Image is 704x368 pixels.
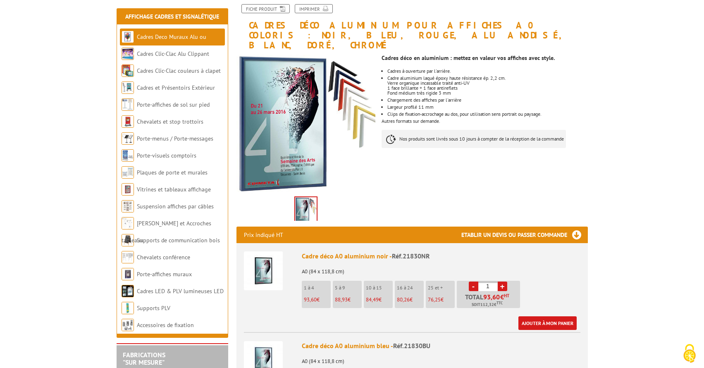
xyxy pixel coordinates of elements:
[335,285,362,291] p: 5 à 9
[137,169,208,176] a: Plaques de porte et murales
[504,293,509,299] sup: HT
[137,135,213,142] a: Porte-menus / Porte-messages
[123,351,165,366] a: FABRICATIONS"Sur Mesure"
[137,84,215,91] a: Cadres et Présentoirs Extérieur
[122,251,134,263] img: Chevalets conférence
[480,301,494,308] span: 112,32
[122,200,134,213] img: Suspension affiches par câbles
[304,285,331,291] p: 1 à 4
[244,227,283,243] p: Prix indiqué HT
[295,197,317,223] img: panneaux_cadres_21830nr_1.jpg
[335,297,362,303] p: €
[236,55,376,194] img: panneaux_cadres_21830nr_1.jpg
[295,4,333,13] a: Imprimer
[675,340,704,368] button: Cookies (fenêtre modale)
[304,296,317,303] span: 93,60
[230,4,594,50] h1: Cadres déco aluminium pour affiches A0 Coloris : Noir, bleu, rouge, alu anodisé, blanc, doré, chromé
[122,132,134,145] img: Porte-menus / Porte-messages
[122,31,134,43] img: Cadres Deco Muraux Alu ou Bois
[518,316,577,330] a: Ajouter à mon panier
[241,4,290,13] a: Fiche produit
[137,304,170,312] a: Supports PLV
[393,342,430,350] span: Réf.21830BU
[137,152,196,159] a: Porte-visuels comptoirs
[137,118,203,125] a: Chevalets et stop trottoirs
[137,67,221,74] a: Cadres Clic-Clac couleurs à clapet
[137,321,194,329] a: Accessoires de fixation
[459,294,520,308] p: Total
[366,285,393,291] p: 10 à 15
[382,119,587,124] p: Autres formats sur demande.
[428,297,455,303] p: €
[122,220,211,244] a: [PERSON_NAME] et Accroches tableaux
[387,76,587,96] li: Cadre aluminium laqué époxy haute résistance ép. 2,2 cm. Verre organique incassable traité anti-U...
[137,270,192,278] a: Porte-affiches muraux
[122,183,134,196] img: Vitrines et tableaux affichage
[397,297,424,303] p: €
[244,251,283,290] img: Cadre déco A0 aluminium noir
[122,217,134,229] img: Cimaises et Accroches tableaux
[387,98,587,103] li: Chargement des affiches par l'arrière
[137,203,214,210] a: Suspension affiches par câbles
[137,287,224,295] a: Cadres LED & PLV lumineuses LED
[366,296,379,303] span: 84,49
[428,285,455,291] p: 25 et +
[496,301,503,305] sup: TTC
[122,81,134,94] img: Cadres et Présentoirs Extérieur
[387,105,587,110] li: Largeur profilé 11 mm
[122,115,134,128] img: Chevalets et stop trottoirs
[122,268,134,280] img: Porte-affiches muraux
[122,285,134,297] img: Cadres LED & PLV lumineuses LED
[461,227,588,243] h3: Etablir un devis ou passer commande
[304,297,331,303] p: €
[387,112,587,117] li: Clips de fixation-accrochage au dos, pour utilisation sens portrait ou paysage.
[366,297,393,303] p: €
[382,54,555,62] strong: Cadres déco en aluminium : mettez en valeur vos affiches avec style.
[302,353,580,364] p: A0 (84 x 118,8 cm)
[397,285,424,291] p: 16 à 24
[302,341,580,351] div: Cadre déco A0 aluminium bleu -
[382,130,566,148] p: Nos produits sont livrés sous 10 jours à compter de la réception de la commande
[392,252,430,260] span: Réf.21830NR
[302,251,580,261] div: Cadre déco A0 aluminium noir -
[498,282,507,291] a: +
[122,98,134,111] img: Porte-affiches de sol sur pied
[302,263,580,275] p: A0 (84 x 118,8 cm)
[122,319,134,331] img: Accessoires de fixation
[469,282,478,291] a: -
[397,296,410,303] span: 80,26
[472,301,503,308] span: Soit €
[122,166,134,179] img: Plaques de porte et murales
[137,186,211,193] a: Vitrines et tableaux affichage
[679,343,700,364] img: Cookies (fenêtre modale)
[122,65,134,77] img: Cadres Clic-Clac couleurs à clapet
[122,149,134,162] img: Porte-visuels comptoirs
[122,33,206,57] a: Cadres Deco Muraux Alu ou [GEOGRAPHIC_DATA]
[137,50,209,57] a: Cadres Clic-Clac Alu Clippant
[428,296,441,303] span: 76,25
[125,13,219,20] a: Affichage Cadres et Signalétique
[137,101,210,108] a: Porte-affiches de sol sur pied
[500,294,504,300] span: €
[483,294,500,300] span: 93,60
[122,302,134,314] img: Supports PLV
[137,237,220,244] a: Supports de communication bois
[137,253,190,261] a: Chevalets conférence
[335,296,348,303] span: 88,93
[387,69,587,74] li: Cadres à ouverture par l'arrière.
